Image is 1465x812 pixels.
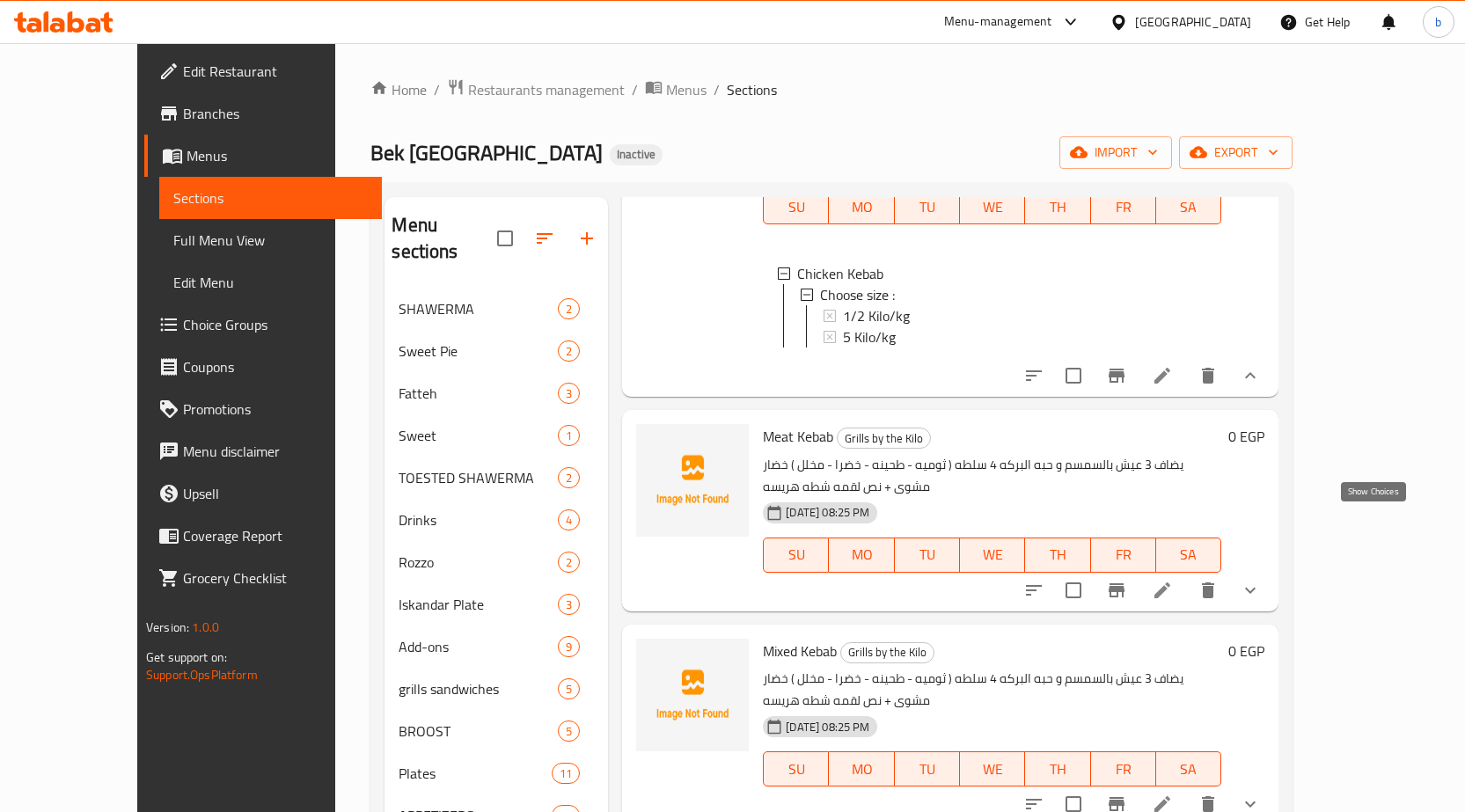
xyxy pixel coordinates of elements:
span: WE [967,194,1018,220]
span: Edit Menu [173,272,368,293]
span: 1 [559,428,579,444]
span: 1.0.0 [192,616,219,639]
div: Grills by the Kilo [840,642,934,663]
span: Sections [727,79,777,100]
button: delete [1187,569,1229,611]
span: Version: [146,616,189,639]
button: TH [1025,751,1090,786]
div: items [558,425,580,446]
h6: 0 EGP [1228,424,1264,449]
li: / [632,79,638,100]
div: Rozzo2 [385,541,608,583]
a: Home [370,79,427,100]
p: يضاف 3 عيش بالسمسم و حبه البركه 4 سلطه ( ثوميه - طحينه - خضرا - مخلل ) خضار مشوى + نص لقمه شطه هريسه [763,454,1221,498]
span: Full Menu View [173,230,368,251]
button: import [1059,136,1172,169]
span: [DATE] 08:25 PM [779,719,876,735]
span: Sort sections [524,217,566,260]
span: import [1073,142,1158,164]
span: Upsell [183,483,368,504]
div: Rozzo [399,552,558,573]
button: Branch-specific-item [1095,569,1138,611]
button: SA [1156,751,1221,786]
button: WE [960,189,1025,224]
button: MO [829,751,894,786]
div: items [558,721,580,742]
div: grills sandwiches [399,678,558,699]
span: Promotions [183,399,368,420]
a: Coupons [144,346,382,388]
div: grills sandwiches5 [385,668,608,710]
div: Grills by the Kilo [837,428,931,449]
div: items [558,340,580,362]
div: Iskandar Plate [399,594,558,615]
button: SU [763,189,829,224]
div: Sweet Pie2 [385,330,608,372]
span: SHAWERMA [399,298,558,319]
span: Fatteh [399,383,558,404]
a: Choice Groups [144,304,382,346]
a: Support.OpsPlatform [146,663,258,686]
a: Menus [645,78,707,101]
span: Sweet Pie [399,340,558,362]
span: FR [1098,194,1149,220]
div: SHAWERMA2 [385,288,608,330]
div: Fatteh3 [385,372,608,414]
span: Select to update [1055,357,1092,394]
div: Add-ons9 [385,625,608,668]
span: TU [902,542,953,567]
div: Sweet [399,425,558,446]
div: BROOST5 [385,710,608,752]
button: MO [829,538,894,573]
div: [GEOGRAPHIC_DATA] [1135,12,1251,32]
span: Select all sections [487,220,524,257]
span: WE [967,542,1018,567]
a: Edit Restaurant [144,50,382,92]
button: show more [1229,355,1271,397]
div: items [558,509,580,530]
span: Menus [666,79,707,100]
span: Mixed Kebab [763,638,837,664]
div: Add-ons [399,636,558,657]
div: Inactive [610,144,663,165]
button: TU [895,538,960,573]
span: TOESTED SHAWERMA [399,467,558,488]
span: BROOST [399,721,558,742]
img: Mixed Kebab [636,639,749,751]
div: Plates [399,763,552,784]
span: TH [1032,194,1083,220]
span: TH [1032,542,1083,567]
span: FR [1098,757,1149,782]
span: Chicken Kebab [797,263,883,284]
span: TU [902,194,953,220]
div: items [558,594,580,615]
span: Branches [183,103,368,124]
div: Sweet1 [385,414,608,457]
button: SU [763,751,829,786]
button: FR [1091,538,1156,573]
span: SU [771,757,822,782]
button: sort-choices [1013,355,1055,397]
span: Grocery Checklist [183,567,368,589]
a: Grocery Checklist [144,557,382,599]
span: 4 [559,512,579,529]
p: يضاف 3 عيش بالسمسم و حبه البركه 4 سلطه ( ثوميه - طحينه - خضرا - مخلل ) خضار مشوى + نص لقمه شطه هريسه [763,668,1221,712]
span: 2 [559,301,579,318]
span: Get support on: [146,646,227,669]
button: FR [1091,751,1156,786]
span: Edit Restaurant [183,61,368,82]
span: Restaurants management [468,79,625,100]
a: Edit menu item [1152,365,1173,386]
a: Coverage Report [144,515,382,557]
div: Drinks4 [385,499,608,541]
span: SU [771,542,822,567]
span: Coverage Report [183,525,368,546]
span: b [1435,12,1441,32]
span: 11 [553,765,579,782]
div: Iskandar Plate3 [385,583,608,625]
span: 5 Kilo/kg [843,326,896,347]
nav: breadcrumb [370,78,1293,101]
a: Edit Menu [159,261,382,304]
